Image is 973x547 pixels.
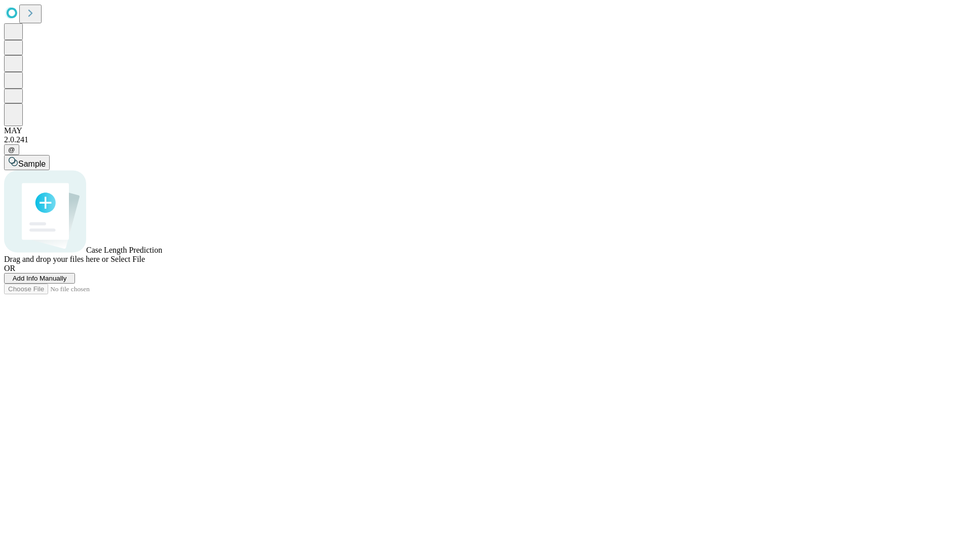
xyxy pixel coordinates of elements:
span: Select File [110,255,145,263]
span: OR [4,264,15,272]
div: MAY [4,126,969,135]
span: Add Info Manually [13,275,67,282]
button: Sample [4,155,50,170]
div: 2.0.241 [4,135,969,144]
span: Sample [18,160,46,168]
span: Case Length Prediction [86,246,162,254]
button: Add Info Manually [4,273,75,284]
span: @ [8,146,15,153]
button: @ [4,144,19,155]
span: Drag and drop your files here or [4,255,108,263]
